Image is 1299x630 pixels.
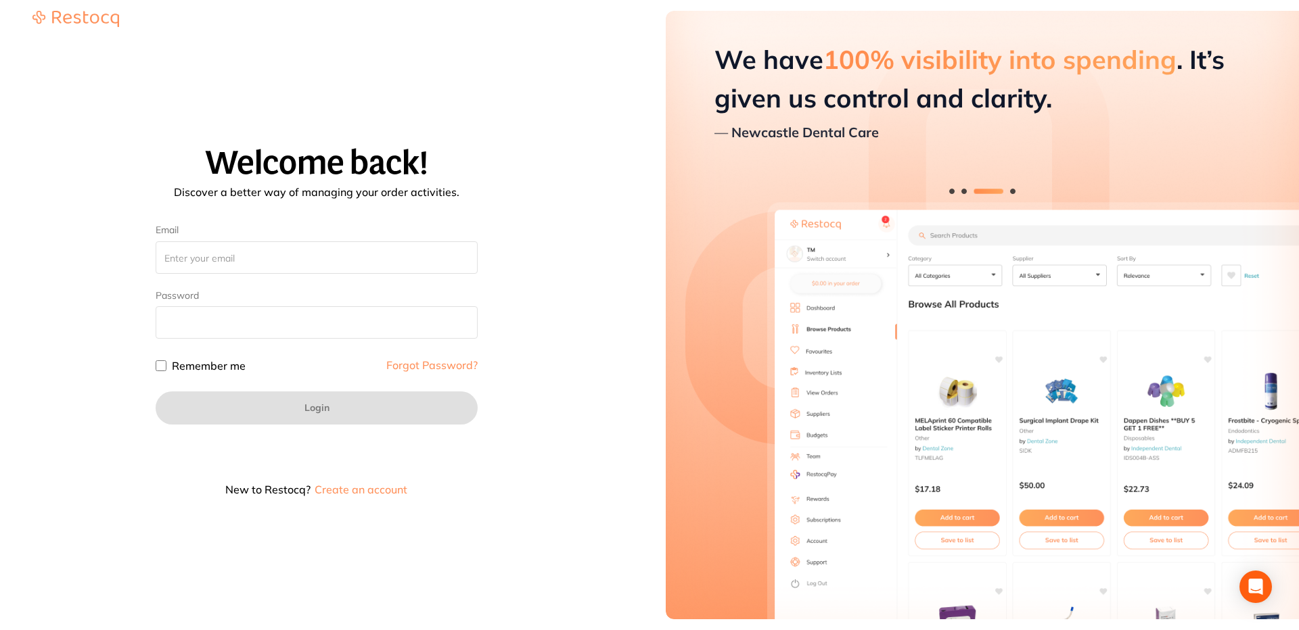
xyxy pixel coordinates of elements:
[156,241,478,274] input: Enter your email
[666,11,1299,619] img: Restocq preview
[1239,571,1272,603] div: Open Intercom Messenger
[666,11,1299,619] aside: Hero
[156,391,478,424] button: Login
[32,11,119,27] img: Restocq
[149,439,344,469] iframe: Sign in with Google Button
[313,484,409,495] button: Create an account
[156,484,478,495] p: New to Restocq?
[386,360,478,370] a: Forgot Password?
[172,360,246,371] label: Remember me
[16,145,617,181] h1: Welcome back!
[156,290,199,301] label: Password
[156,224,478,236] label: Email
[16,187,617,197] p: Discover a better way of managing your order activities.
